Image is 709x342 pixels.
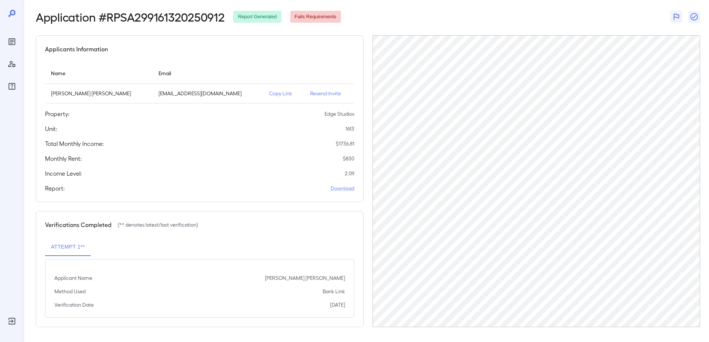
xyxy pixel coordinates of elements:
button: Flag Report [670,11,682,23]
p: Resend Invite [310,90,348,97]
h2: Application # RPSA299161320250912 [36,10,224,23]
a: Download [330,185,354,192]
h5: Applicants Information [45,45,108,54]
p: Verification Date [54,301,94,309]
div: Log Out [6,315,18,327]
p: (** denotes latest/last verification) [118,221,198,228]
h5: Property: [45,109,70,118]
p: 1613 [345,125,354,132]
h5: Unit: [45,124,57,133]
div: FAQ [6,80,18,92]
th: Name [45,63,153,84]
p: Bank Link [323,288,345,295]
h5: Income Level: [45,169,82,178]
button: Close Report [688,11,700,23]
p: Edge Studios [325,110,354,118]
h5: Total Monthly Income: [45,139,104,148]
div: Manage Users [6,58,18,70]
p: 2.09 [345,170,354,177]
p: Copy Link [269,90,298,97]
p: [PERSON_NAME] [PERSON_NAME] [51,90,147,97]
h5: Monthly Rent: [45,154,82,163]
button: Attempt 1** [45,238,91,256]
div: Reports [6,36,18,48]
p: [PERSON_NAME] [PERSON_NAME] [265,274,345,282]
p: $ 1736.81 [336,140,354,147]
p: [DATE] [330,301,345,309]
th: Email [153,63,264,84]
h5: Report: [45,184,65,193]
p: [EMAIL_ADDRESS][DOMAIN_NAME] [159,90,258,97]
table: simple table [45,63,354,103]
p: Applicant Name [54,274,92,282]
span: Report Generated [233,13,281,20]
p: $ 830 [343,155,354,162]
p: Method Used [54,288,86,295]
span: Fails Requirements [290,13,341,20]
h5: Verifications Completed [45,220,112,229]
